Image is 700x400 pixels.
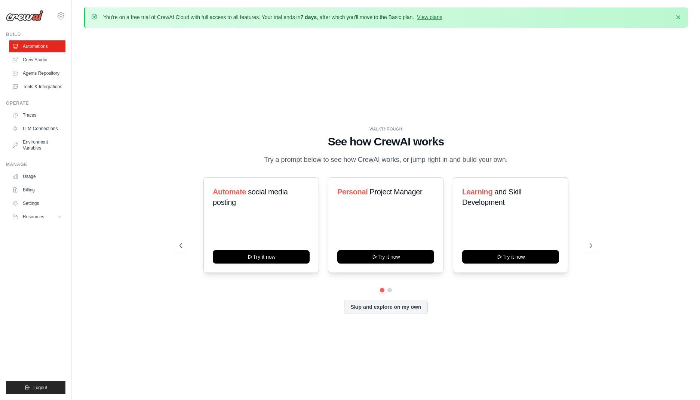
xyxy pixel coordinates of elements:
a: View plans [417,14,442,20]
span: social media posting [213,188,288,206]
div: Build [6,31,65,37]
span: Project Manager [370,188,423,196]
button: Logout [6,381,65,394]
strong: 7 days [300,14,317,20]
a: Environment Variables [9,136,65,154]
div: Manage [6,161,65,167]
span: and Skill Development [462,188,521,206]
p: You're on a free trial of CrewAI Cloud with full access to all features. Your trial ends in , aft... [103,13,444,21]
a: Usage [9,170,65,182]
button: Resources [9,211,65,223]
a: Tools & Integrations [9,81,65,93]
a: LLM Connections [9,123,65,135]
span: Automate [213,188,246,196]
span: Personal [337,188,368,196]
a: Billing [9,184,65,196]
div: Operate [6,100,65,106]
span: Resources [23,214,44,220]
button: Try it now [213,250,310,264]
a: Traces [9,109,65,121]
img: Logo [6,10,43,21]
button: Try it now [337,250,434,264]
a: Settings [9,197,65,209]
h1: See how CrewAI works [179,135,592,148]
a: Crew Studio [9,54,65,66]
p: Try a prompt below to see how CrewAI works, or jump right in and build your own. [260,154,512,165]
a: Automations [9,40,65,52]
button: Try it now [462,250,559,264]
div: WALKTHROUGH [179,126,592,132]
a: Agents Repository [9,67,65,79]
span: Learning [462,188,492,196]
span: Logout [33,385,47,391]
button: Skip and explore on my own [344,300,427,314]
